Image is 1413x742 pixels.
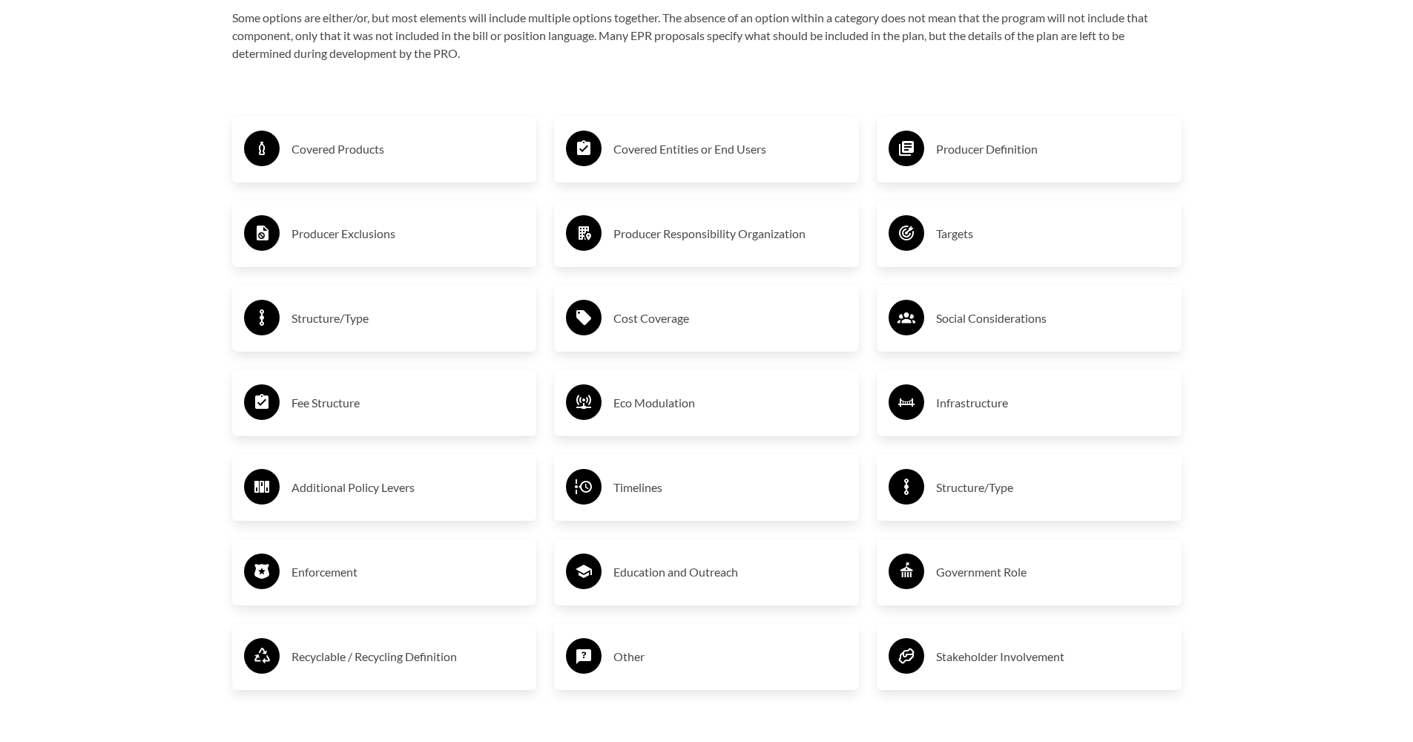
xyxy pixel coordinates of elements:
[292,137,525,161] h3: Covered Products
[936,391,1170,415] h3: Infrastructure
[232,9,1182,62] p: Some options are either/or, but most elements will include multiple options together. The absence...
[613,306,847,330] h3: Cost Coverage
[936,222,1170,246] h3: Targets
[613,222,847,246] h3: Producer Responsibility Organization
[292,306,525,330] h3: Structure/Type
[936,306,1170,330] h3: Social Considerations
[936,137,1170,161] h3: Producer Definition
[613,476,847,499] h3: Timelines
[613,560,847,584] h3: Education and Outreach
[292,560,525,584] h3: Enforcement
[936,645,1170,669] h3: Stakeholder Involvement
[613,391,847,415] h3: Eco Modulation
[292,222,525,246] h3: Producer Exclusions
[292,391,525,415] h3: Fee Structure
[936,560,1170,584] h3: Government Role
[936,476,1170,499] h3: Structure/Type
[613,137,847,161] h3: Covered Entities or End Users
[292,476,525,499] h3: Additional Policy Levers
[613,645,847,669] h3: Other
[292,645,525,669] h3: Recyclable / Recycling Definition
